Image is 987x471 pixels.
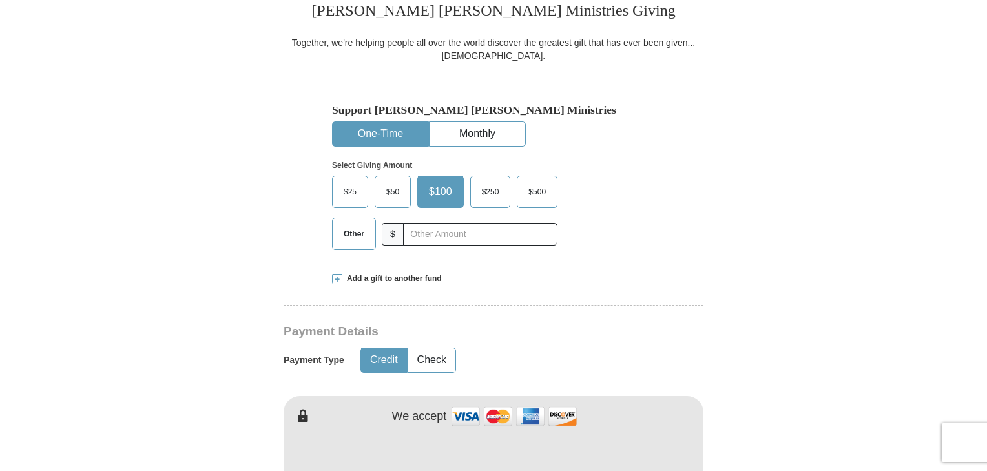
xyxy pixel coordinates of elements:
[382,223,404,246] span: $
[284,36,703,62] div: Together, we're helping people all over the world discover the greatest gift that has ever been g...
[522,182,552,202] span: $500
[408,348,455,372] button: Check
[284,355,344,366] h5: Payment Type
[475,182,506,202] span: $250
[430,122,525,146] button: Monthly
[332,161,412,170] strong: Select Giving Amount
[403,223,557,246] input: Other Amount
[333,122,428,146] button: One-Time
[284,324,613,339] h3: Payment Details
[392,410,447,424] h4: We accept
[337,224,371,244] span: Other
[380,182,406,202] span: $50
[332,103,655,117] h5: Support [PERSON_NAME] [PERSON_NAME] Ministries
[361,348,407,372] button: Credit
[450,403,579,430] img: credit cards accepted
[422,182,459,202] span: $100
[342,273,442,284] span: Add a gift to another fund
[337,182,363,202] span: $25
